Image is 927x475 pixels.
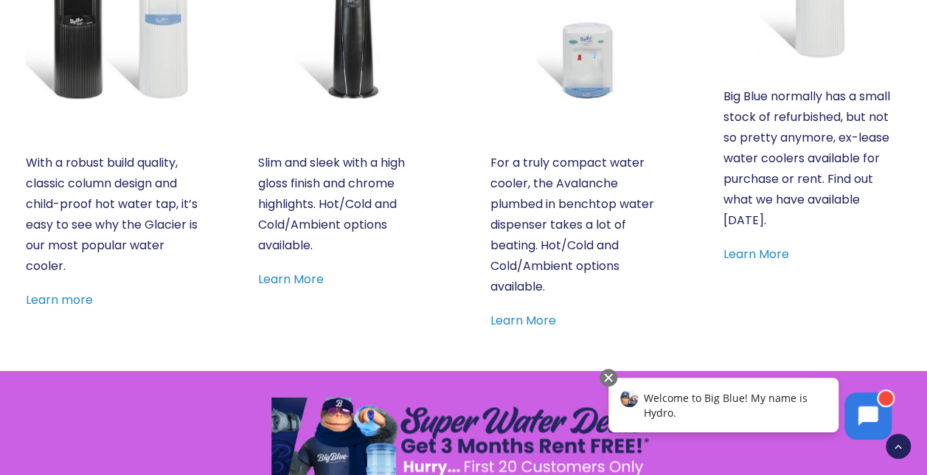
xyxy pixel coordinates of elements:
a: Learn more [26,291,93,308]
a: Learn More [258,271,324,288]
p: For a truly compact water cooler, the Avalanche plumbed in benchtop water dispenser takes a lot o... [490,153,669,297]
a: Learn More [723,246,788,263]
iframe: Chatbot [593,366,906,454]
p: With a robust build quality, classic column design and child-proof hot water tap, it’s easy to se... [26,153,204,277]
p: Slim and sleek with a high gloss finish and chrome highlights. Hot/Cold and Cold/Ambient options ... [258,153,437,256]
a: Learn More [490,312,556,329]
p: Big Blue normally has a small stock of refurbished, but not so pretty anymore, ex-lease water coo... [723,86,901,231]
